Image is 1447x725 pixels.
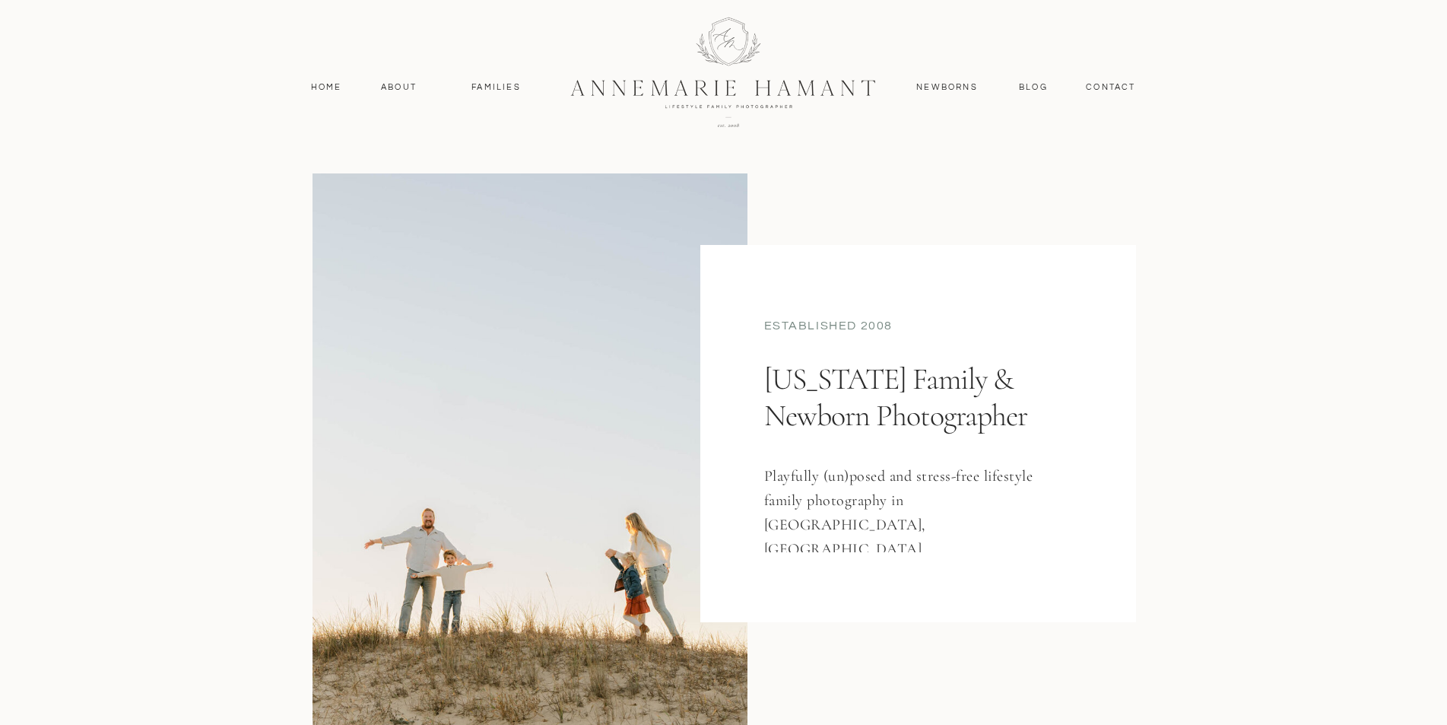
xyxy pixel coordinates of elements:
h3: Playfully (un)posed and stress-free lifestyle family photography in [GEOGRAPHIC_DATA], [GEOGRAPHI... [764,464,1051,552]
a: Newborns [911,81,984,94]
div: established 2008 [764,317,1073,338]
a: About [377,81,421,94]
a: Home [304,81,349,94]
a: Blog [1016,81,1052,94]
a: contact [1078,81,1144,94]
h1: [US_STATE] Family & Newborn Photographer [764,361,1065,492]
a: Families [462,81,531,94]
